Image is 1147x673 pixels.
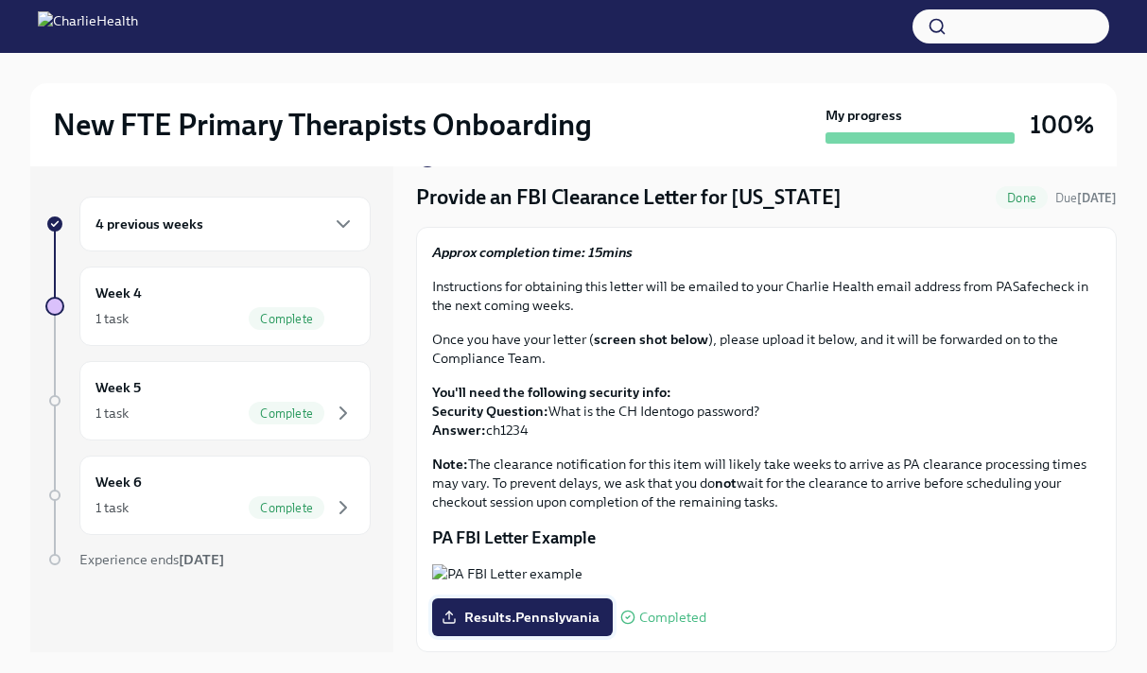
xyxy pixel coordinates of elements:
[825,106,902,125] strong: My progress
[432,422,486,439] strong: Answer:
[45,456,371,535] a: Week 61 taskComplete
[96,472,142,492] h6: Week 6
[432,598,613,636] label: Results.Pennslyvania
[715,475,737,492] strong: not
[432,277,1101,315] p: Instructions for obtaining this letter will be emailed to your Charlie Health email address from ...
[432,384,671,401] strong: You'll need the following security info:
[432,244,633,261] strong: Approx completion time: 15mins
[432,526,1101,549] p: PA FBI Letter Example
[38,11,138,42] img: CharlieHealth
[179,551,224,568] strong: [DATE]
[594,331,708,348] strong: screen shot below
[1055,191,1117,205] span: Due
[249,406,324,421] span: Complete
[53,106,592,144] h2: New FTE Primary Therapists Onboarding
[45,361,371,440] a: Week 51 taskComplete
[996,191,1048,205] span: Done
[639,611,706,625] span: Completed
[249,312,324,326] span: Complete
[79,551,224,568] span: Experience ends
[1077,191,1117,205] strong: [DATE]
[416,183,842,212] h4: Provide an FBI Clearance Letter for [US_STATE]
[1030,108,1094,142] h3: 100%
[249,501,324,515] span: Complete
[1055,189,1117,207] span: September 25th, 2025 07:00
[432,564,1101,583] button: Zoom image
[96,377,141,398] h6: Week 5
[432,403,548,420] strong: Security Question:
[432,456,468,473] strong: Note:
[96,309,129,328] div: 1 task
[445,608,600,627] span: Results.Pennslyvania
[432,383,1101,440] p: What is the CH Identogo password? ch1234
[96,404,129,423] div: 1 task
[96,283,142,303] h6: Week 4
[45,267,371,346] a: Week 41 taskComplete
[432,330,1101,368] p: Once you have your letter ( ), please upload it below, and it will be forwarded on to the Complia...
[432,455,1101,511] p: The clearance notification for this item will likely take weeks to arrive as PA clearance process...
[96,214,203,234] h6: 4 previous weeks
[96,498,129,517] div: 1 task
[79,197,371,251] div: 4 previous weeks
